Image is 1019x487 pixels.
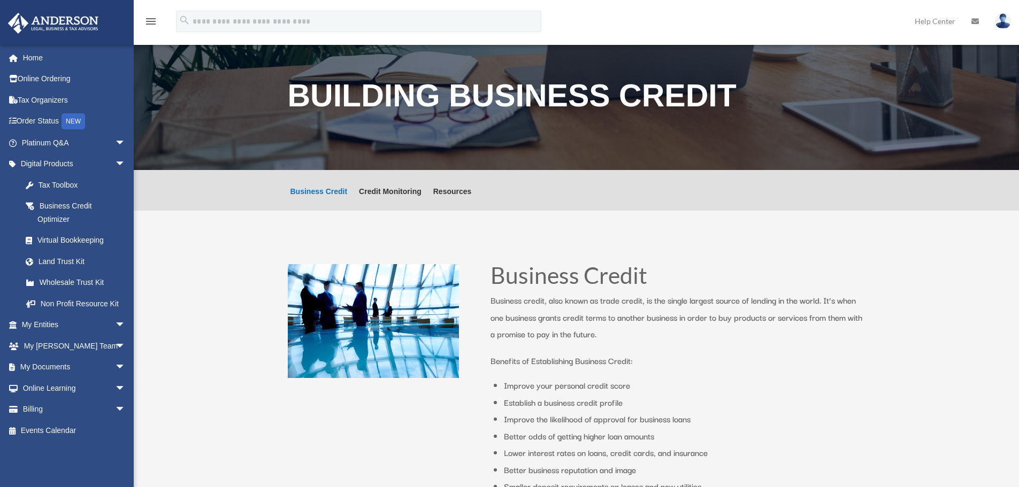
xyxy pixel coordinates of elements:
div: Virtual Bookkeeping [37,234,128,247]
a: Tax Organizers [7,89,142,111]
span: arrow_drop_down [115,399,136,421]
h1: Building Business Credit [288,80,865,117]
span: arrow_drop_down [115,377,136,399]
i: menu [144,15,157,28]
a: Digital Productsarrow_drop_down [7,153,142,175]
a: Land Trust Kit [15,251,142,272]
li: Better business reputation and image [504,461,865,478]
a: menu [144,19,157,28]
li: Establish a business credit profile [504,394,865,411]
a: Platinum Q&Aarrow_drop_down [7,132,142,153]
a: Wholesale Trust Kit [15,272,142,293]
li: Improve the likelihood of approval for business loans [504,411,865,428]
p: Business credit, also known as trade credit, is the single largest source of lending in the world... [491,292,865,352]
a: Virtual Bookkeeping [15,230,142,251]
a: Home [7,47,142,68]
span: arrow_drop_down [115,132,136,154]
div: Land Trust Kit [37,255,128,268]
a: Online Ordering [7,68,142,90]
div: Business Credit Optimizer [37,199,123,226]
a: Non Profit Resource Kit [15,293,142,314]
h1: Business Credit [491,264,865,292]
div: Wholesale Trust Kit [37,276,128,289]
a: Business Credit [290,188,348,211]
a: Billingarrow_drop_down [7,399,142,420]
a: Tax Toolbox [15,174,142,196]
img: business people talking in office [288,264,459,378]
li: Better odds of getting higher loan amounts [504,428,865,445]
span: arrow_drop_down [115,153,136,175]
li: Lower interest rates on loans, credit cards, and insurance [504,444,865,461]
span: arrow_drop_down [115,357,136,378]
div: Tax Toolbox [37,179,128,192]
img: User Pic [995,13,1011,29]
a: Events Calendar [7,420,142,441]
a: Resources [433,188,472,211]
a: Online Learningarrow_drop_down [7,377,142,399]
a: Business Credit Optimizer [15,196,136,230]
a: My Documentsarrow_drop_down [7,357,142,378]
img: Anderson Advisors Platinum Portal [5,13,102,34]
span: arrow_drop_down [115,335,136,357]
i: search [179,14,190,26]
a: My [PERSON_NAME] Teamarrow_drop_down [7,335,142,357]
a: Credit Monitoring [359,188,422,211]
a: My Entitiesarrow_drop_down [7,314,142,336]
div: NEW [62,113,85,129]
li: Improve your personal credit score [504,377,865,394]
span: arrow_drop_down [115,314,136,336]
p: Benefits of Establishing Business Credit: [491,352,865,369]
a: Order StatusNEW [7,111,142,133]
div: Non Profit Resource Kit [37,297,128,311]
